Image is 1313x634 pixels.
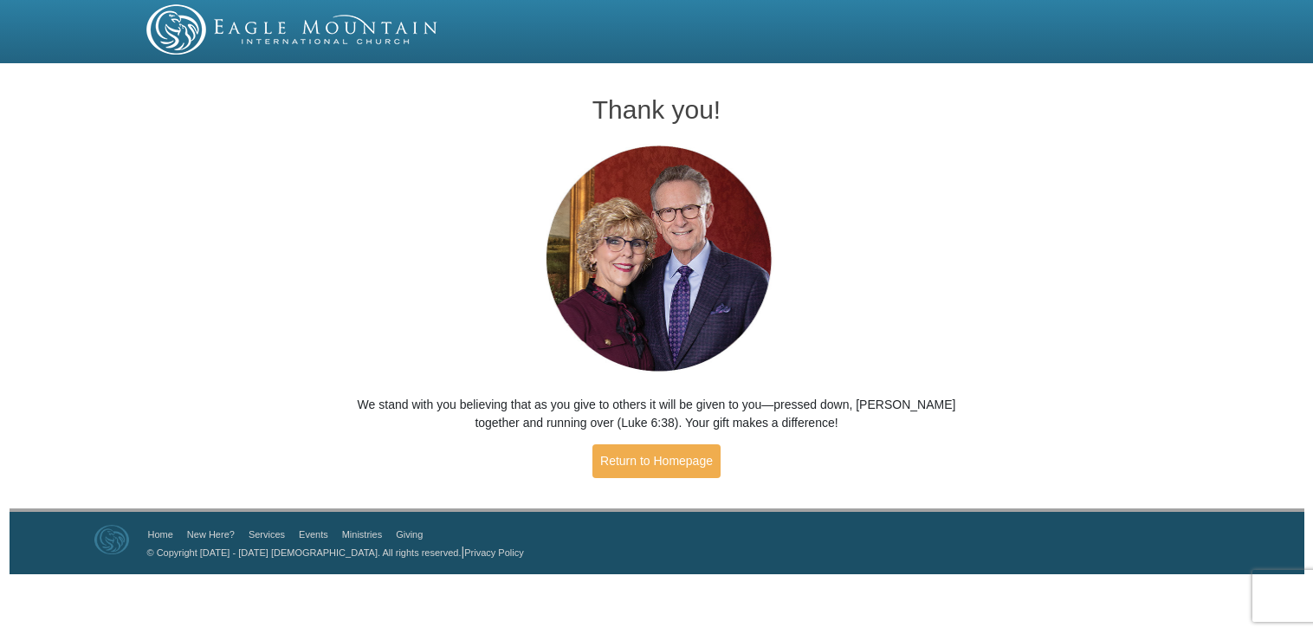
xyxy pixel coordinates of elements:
a: Home [148,529,173,540]
p: | [141,543,524,561]
a: Return to Homepage [592,444,721,478]
a: © Copyright [DATE] - [DATE] [DEMOGRAPHIC_DATA]. All rights reserved. [147,547,462,558]
a: Privacy Policy [464,547,523,558]
img: Eagle Mountain International Church [94,525,129,554]
p: We stand with you believing that as you give to others it will be given to you—pressed down, [PER... [338,396,976,432]
a: Giving [396,529,423,540]
a: Services [249,529,285,540]
a: Events [299,529,328,540]
img: EMIC [146,4,439,55]
img: Pastors George and Terri Pearsons [529,140,785,378]
h1: Thank you! [338,95,976,124]
a: New Here? [187,529,235,540]
a: Ministries [342,529,382,540]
